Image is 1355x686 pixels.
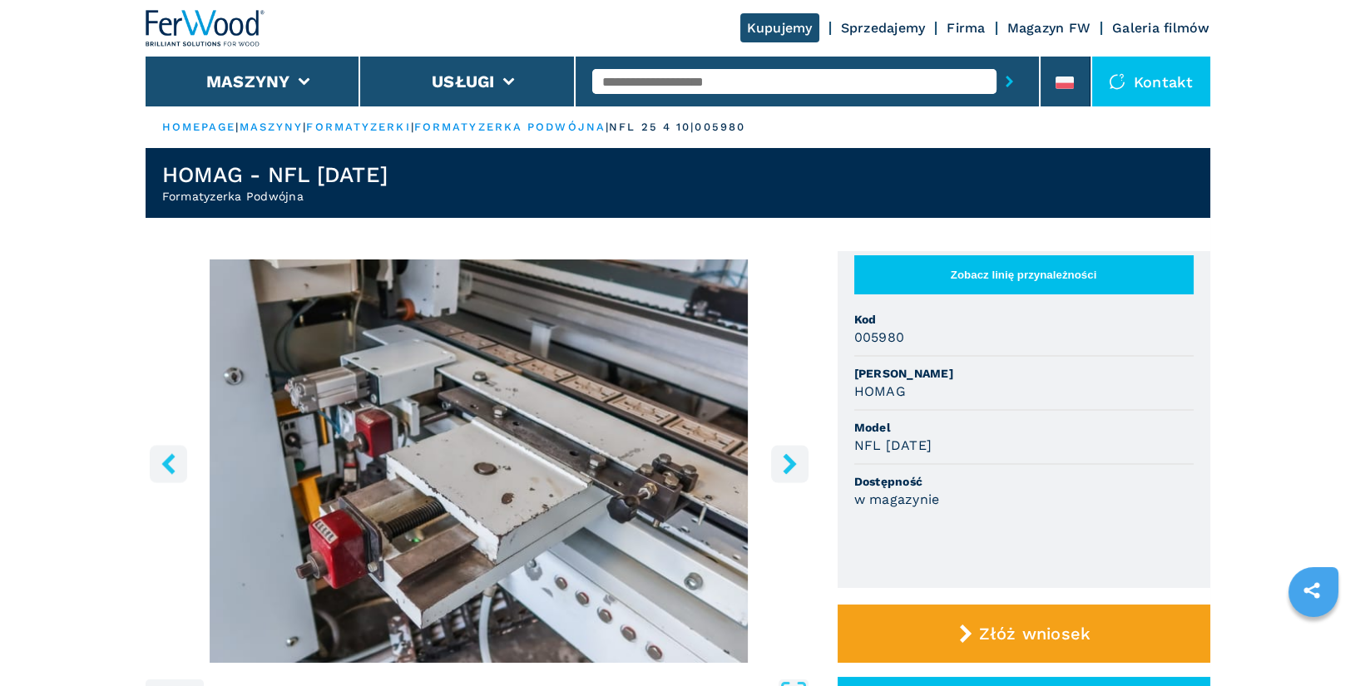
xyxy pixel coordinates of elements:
span: | [411,121,414,133]
iframe: Chat [1284,611,1343,674]
span: Złóż wniosek [979,624,1090,644]
span: | [303,121,306,133]
button: Zobacz linię przynależności [854,255,1194,294]
a: Galeria filmów [1112,20,1210,36]
button: right-button [771,445,809,482]
h3: 005980 [854,328,905,347]
div: Go to Slide 8 [146,259,813,663]
a: Magazyn FW [1007,20,1091,36]
div: Kontakt [1092,57,1210,106]
img: Kontakt [1109,73,1125,90]
button: left-button [150,445,187,482]
img: Ferwood [146,10,265,47]
span: Kod [854,311,1194,328]
h1: HOMAG - NFL [DATE] [162,161,388,188]
a: sharethis [1291,570,1333,611]
h3: NFL [DATE] [854,436,932,455]
a: maszyny [240,121,304,133]
button: submit-button [996,62,1022,101]
button: Usługi [432,72,495,91]
span: Model [854,419,1194,436]
p: nfl 25 4 10 | [609,120,695,135]
a: Sprzedajemy [841,20,926,36]
a: Kupujemy [740,13,819,42]
a: HOMEPAGE [162,121,236,133]
button: Złóż wniosek [838,605,1210,663]
a: formatyzerki [306,121,410,133]
h3: w magazynie [854,490,940,509]
span: [PERSON_NAME] [854,365,1194,382]
a: formatyzerka podwójna [414,121,606,133]
p: 005980 [695,120,745,135]
h2: Formatyzerka Podwójna [162,188,388,205]
a: Firma [947,20,985,36]
span: | [606,121,609,133]
span: | [235,121,239,133]
h3: HOMAG [854,382,906,401]
span: Dostępność [854,473,1194,490]
img: Formatyzerka Podwójna HOMAG NFL 25/4/10 [146,259,813,663]
button: Maszyny [206,72,290,91]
